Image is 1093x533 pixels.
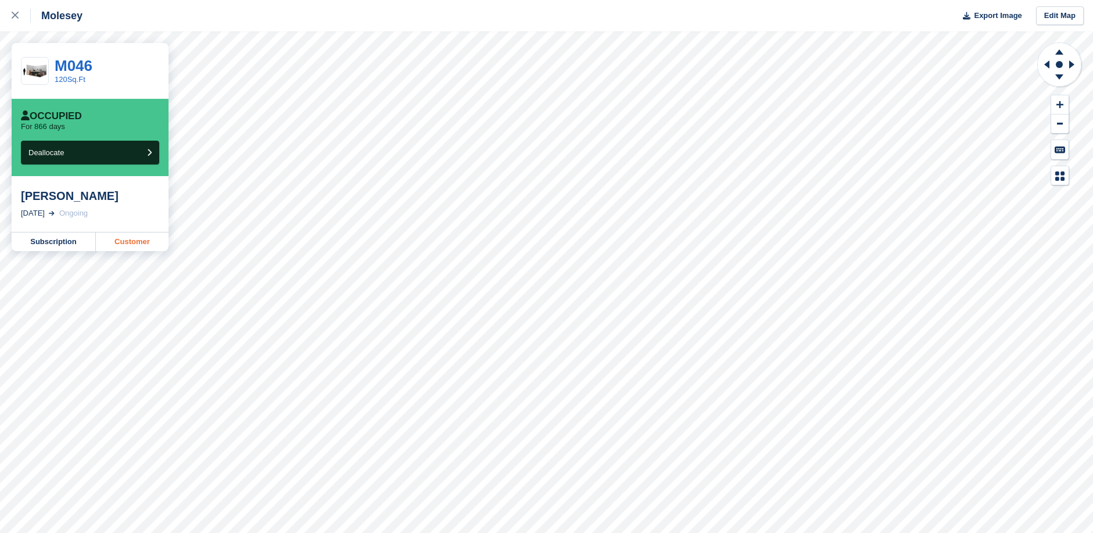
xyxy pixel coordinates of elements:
[1036,6,1084,26] a: Edit Map
[55,75,85,84] a: 120Sq.Ft
[1051,115,1069,134] button: Zoom Out
[12,232,96,251] a: Subscription
[21,110,82,122] div: Occupied
[21,141,159,164] button: Deallocate
[31,9,83,23] div: Molesey
[21,208,45,219] div: [DATE]
[96,232,169,251] a: Customer
[55,57,92,74] a: M046
[59,208,88,219] div: Ongoing
[21,189,159,203] div: [PERSON_NAME]
[21,122,65,131] p: For 866 days
[1051,95,1069,115] button: Zoom In
[49,211,55,216] img: arrow-right-light-icn-cde0832a797a2874e46488d9cf13f60e5c3a73dbe684e267c42b8395dfbc2abf.svg
[956,6,1022,26] button: Export Image
[1051,166,1069,185] button: Map Legend
[21,61,48,81] img: 125-sqft-unit.jpg
[974,10,1022,22] span: Export Image
[1051,140,1069,159] button: Keyboard Shortcuts
[28,148,64,157] span: Deallocate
